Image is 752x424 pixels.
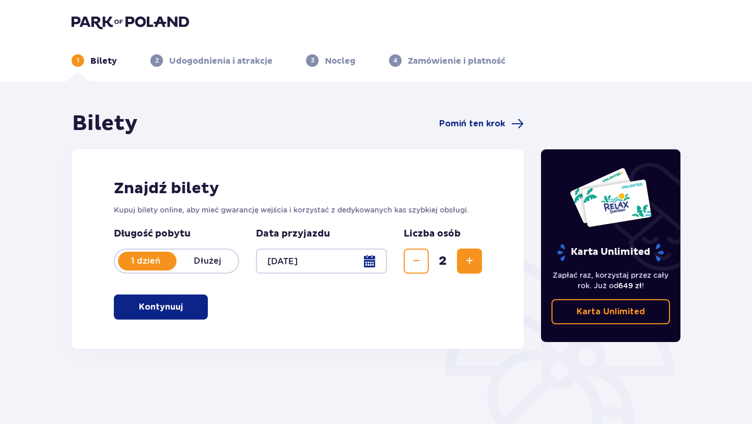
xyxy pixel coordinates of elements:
[72,111,138,137] h1: Bilety
[114,228,239,240] p: Długość pobytu
[439,117,524,130] a: Pomiń ten krok
[577,306,645,317] p: Karta Unlimited
[556,243,665,262] p: Karta Unlimited
[115,255,177,267] p: 1 dzień
[114,205,482,215] p: Kupuj bilety online, aby mieć gwarancję wejścia i korzystać z dedykowanych kas szybkiej obsługi.
[150,54,273,67] div: 2Udogodnienia i atrakcje
[551,299,671,324] a: Karta Unlimited
[393,56,397,65] p: 4
[306,54,356,67] div: 3Nocleg
[77,56,79,65] p: 1
[551,270,671,291] p: Zapłać raz, korzystaj przez cały rok. Już od !
[325,55,356,67] p: Nocleg
[139,301,183,313] p: Kontynuuj
[408,55,506,67] p: Zamówienie i płatność
[169,55,273,67] p: Udogodnienia i atrakcje
[177,255,238,267] p: Dłużej
[114,295,208,320] button: Kontynuuj
[404,228,461,240] p: Liczba osób
[155,56,159,65] p: 2
[618,281,642,290] span: 649 zł
[569,167,652,228] img: Dwie karty całoroczne do Suntago z napisem 'UNLIMITED RELAX', na białym tle z tropikalnymi liśćmi...
[256,228,330,240] p: Data przyjazdu
[389,54,506,67] div: 4Zamówienie i płatność
[311,56,314,65] p: 3
[114,179,482,198] h2: Znajdź bilety
[72,54,117,67] div: 1Bilety
[457,249,482,274] button: Zwiększ
[439,118,505,129] span: Pomiń ten krok
[72,15,189,29] img: Park of Poland logo
[90,55,117,67] p: Bilety
[404,249,429,274] button: Zmniejsz
[431,253,455,269] span: 2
